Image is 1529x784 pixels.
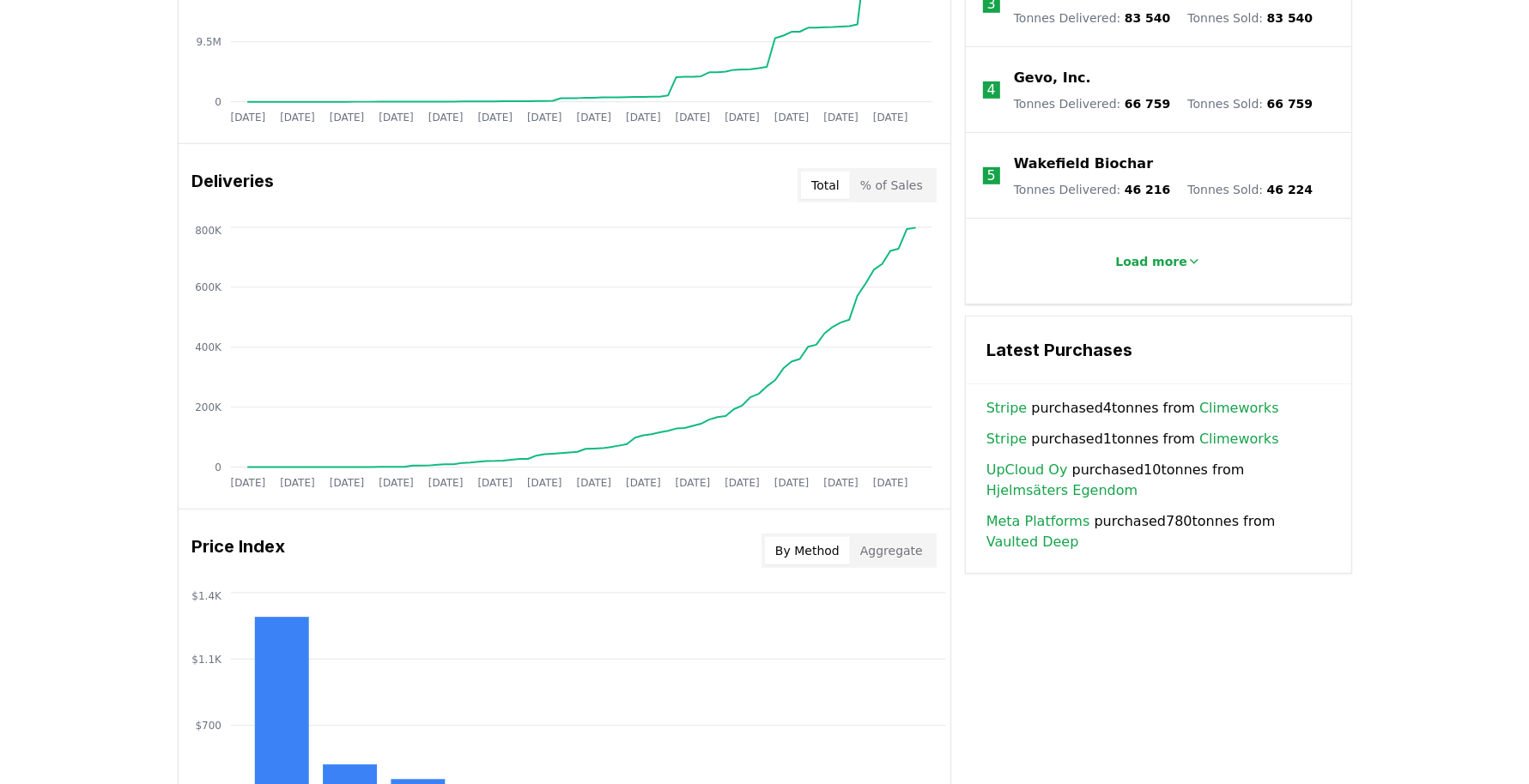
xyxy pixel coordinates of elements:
[626,112,661,124] tspan: [DATE]
[987,166,996,186] p: 5
[774,477,810,489] tspan: [DATE]
[329,477,364,489] tspan: [DATE]
[195,720,221,732] tspan: $700
[675,477,710,489] tspan: [DATE]
[1014,68,1091,88] a: Gevo, Inc.
[195,401,222,413] tspan: 200K
[987,80,996,100] p: 4
[215,461,221,473] tspan: 0
[801,172,850,199] button: Total
[379,112,414,124] tspan: [DATE]
[850,172,933,199] button: % of Sales
[215,96,221,108] tspan: 0
[1014,9,1171,27] p: Tonnes Delivered :
[1267,183,1314,196] span: 46 224
[1187,95,1313,112] p: Tonnes Sold :
[986,337,1331,363] h3: Latest Purchases
[725,477,760,489] tspan: [DATE]
[986,460,1068,480] a: UpCloud Oy
[774,112,810,124] tspan: [DATE]
[428,112,464,124] tspan: [DATE]
[986,511,1090,532] a: Meta Platforms
[527,477,562,489] tspan: [DATE]
[1199,429,1279,449] a: Climeworks
[765,537,850,564] button: By Method
[477,477,513,489] tspan: [DATE]
[1101,244,1215,279] button: Load more
[1267,11,1314,25] span: 83 540
[1267,97,1314,111] span: 66 759
[626,477,661,489] tspan: [DATE]
[675,112,710,124] tspan: [DATE]
[1187,181,1313,198] p: Tonnes Sold :
[986,398,1027,419] a: Stripe
[230,477,265,489] tspan: [DATE]
[527,112,562,124] tspan: [DATE]
[986,429,1279,449] span: purchased 1 tonnes from
[1125,97,1171,111] span: 66 759
[823,477,859,489] tspan: [DATE]
[725,112,760,124] tspan: [DATE]
[1199,398,1279,419] a: Climeworks
[191,590,222,602] tspan: $1.4K
[1125,183,1171,196] span: 46 216
[873,112,908,124] tspan: [DATE]
[1014,181,1171,198] p: Tonnes Delivered :
[576,112,611,124] tspan: [DATE]
[428,477,464,489] tspan: [DATE]
[230,112,265,124] tspan: [DATE]
[192,168,275,202] h3: Deliveries
[986,398,1279,419] span: purchased 4 tonnes from
[1125,11,1171,25] span: 83 540
[873,477,908,489] tspan: [DATE]
[850,537,933,564] button: Aggregate
[280,477,315,489] tspan: [DATE]
[192,534,286,568] h3: Price Index
[986,511,1331,552] span: purchased 780 tonnes from
[1014,95,1171,112] p: Tonnes Delivered :
[576,477,611,489] tspan: [DATE]
[379,477,414,489] tspan: [DATE]
[823,112,859,124] tspan: [DATE]
[477,112,513,124] tspan: [DATE]
[195,225,222,237] tspan: 800K
[986,429,1027,449] a: Stripe
[196,36,221,48] tspan: 9.5M
[191,654,222,666] tspan: $1.1K
[329,112,364,124] tspan: [DATE]
[195,341,222,353] tspan: 400K
[986,460,1331,501] span: purchased 10 tonnes from
[986,532,1079,552] a: Vaulted Deep
[986,480,1138,501] a: Hjelmsäters Egendom
[280,112,315,124] tspan: [DATE]
[1014,154,1153,174] a: Wakefield Biochar
[1115,253,1187,270] p: Load more
[1187,9,1313,27] p: Tonnes Sold :
[195,281,222,293] tspan: 600K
